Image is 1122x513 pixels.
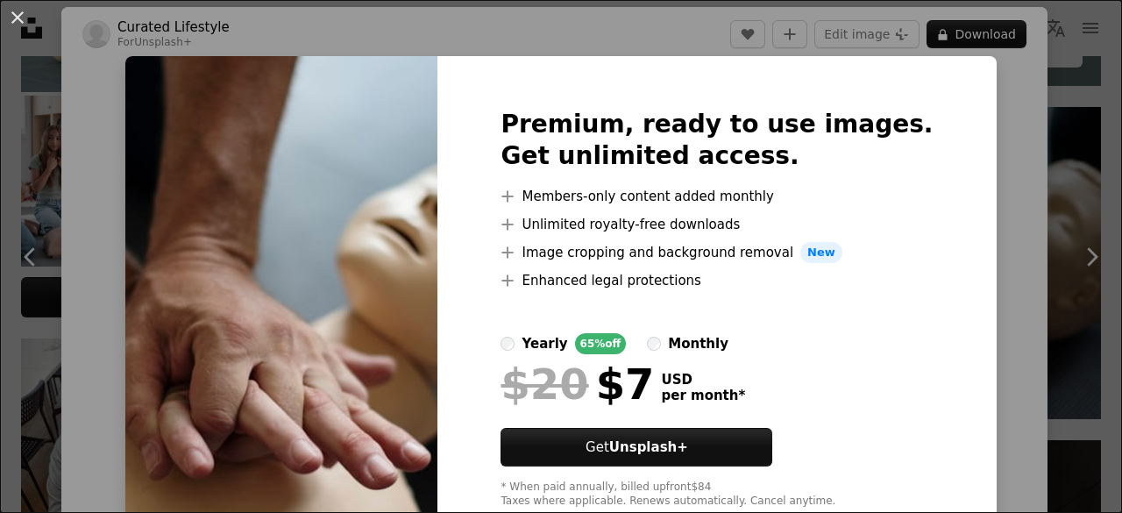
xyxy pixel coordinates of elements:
[668,333,728,354] div: monthly
[501,242,933,263] li: Image cropping and background removal
[800,242,842,263] span: New
[501,109,933,172] h2: Premium, ready to use images. Get unlimited access.
[661,388,745,403] span: per month *
[575,333,627,354] div: 65% off
[647,337,661,351] input: monthly
[661,372,745,388] span: USD
[501,214,933,235] li: Unlimited royalty-free downloads
[522,333,567,354] div: yearly
[501,481,933,509] div: * When paid annually, billed upfront $84 Taxes where applicable. Renews automatically. Cancel any...
[501,361,588,407] span: $20
[501,361,654,407] div: $7
[501,337,515,351] input: yearly65%off
[501,186,933,207] li: Members-only content added monthly
[501,270,933,291] li: Enhanced legal protections
[609,439,688,455] strong: Unsplash+
[501,428,772,467] button: GetUnsplash+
